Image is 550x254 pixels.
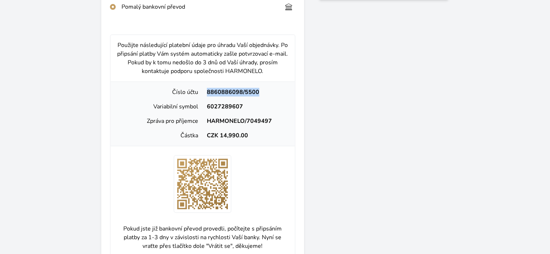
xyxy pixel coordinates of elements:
div: HARMONELO/7049497 [202,117,289,125]
div: Číslo účtu [116,88,202,96]
div: CZK 14,990.00 [202,131,289,140]
div: Pomalý bankovní převod [121,3,276,11]
div: Zpráva pro příjemce [116,117,202,125]
div: Variabilní symbol [116,102,202,111]
img: zgTM7XmpKq+AAAAAElFTkSuQmCC [174,155,231,213]
div: 6027289607 [202,102,289,111]
div: Částka [116,131,202,140]
img: bankTransfer_IBAN.svg [282,3,295,11]
div: 8860886098/5500 [202,88,289,96]
p: Použijte následující platební údaje pro úhradu Vaší objednávky. Po připsání platby Vám systém aut... [116,41,289,76]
